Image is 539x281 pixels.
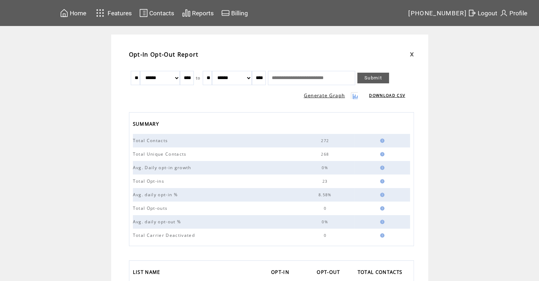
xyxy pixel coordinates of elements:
[357,73,389,83] a: Submit
[408,10,467,17] span: [PHONE_NUMBER]
[192,10,214,17] span: Reports
[358,267,404,279] span: TOTAL CONTACTS
[133,219,183,225] span: Avg. daily opt-out %
[378,206,384,210] img: help.gif
[133,178,166,184] span: Total Opt-ins
[271,267,291,279] span: OPT-IN
[378,233,384,238] img: help.gif
[498,7,528,19] a: Profile
[322,219,330,224] span: 0%
[321,152,331,157] span: 268
[139,9,148,17] img: contacts.svg
[323,233,328,238] span: 0
[133,267,162,279] span: LIST NAME
[133,165,193,171] span: Avg. Daily opt-in growth
[149,10,174,17] span: Contacts
[317,267,343,279] a: OPT-OUT
[133,119,161,131] span: SUMMARY
[182,9,191,17] img: chart.svg
[378,139,384,143] img: help.gif
[70,10,86,17] span: Home
[129,51,199,58] span: Opt-In Opt-Out Report
[221,9,230,17] img: creidtcard.svg
[318,192,333,197] span: 8.58%
[378,220,384,224] img: help.gif
[133,205,170,211] span: Total Opt-outs
[133,232,197,238] span: Total Carrier Deactivated
[378,152,384,156] img: help.gif
[271,267,293,279] a: OPT-IN
[59,7,87,19] a: Home
[358,267,406,279] a: TOTAL CONTACTS
[378,193,384,197] img: help.gif
[322,165,330,170] span: 0%
[322,179,330,184] span: 23
[108,10,132,17] span: Features
[478,10,497,17] span: Logout
[499,9,508,17] img: profile.svg
[133,151,188,157] span: Total Unique Contacts
[467,7,498,19] a: Logout
[509,10,527,17] span: Profile
[93,6,133,20] a: Features
[304,92,345,99] a: Generate Graph
[323,206,328,211] span: 0
[321,138,331,143] span: 272
[317,267,342,279] span: OPT-OUT
[369,93,405,98] a: DOWNLOAD CSV
[196,76,201,80] span: to
[220,7,249,19] a: Billing
[94,7,107,19] img: features.svg
[133,137,170,144] span: Total Contacts
[181,7,215,19] a: Reports
[138,7,175,19] a: Contacts
[378,166,384,170] img: help.gif
[133,192,180,198] span: Avg. daily opt-in %
[231,10,248,17] span: Billing
[60,9,68,17] img: home.svg
[378,179,384,183] img: help.gif
[468,9,476,17] img: exit.svg
[133,267,164,279] a: LIST NAME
